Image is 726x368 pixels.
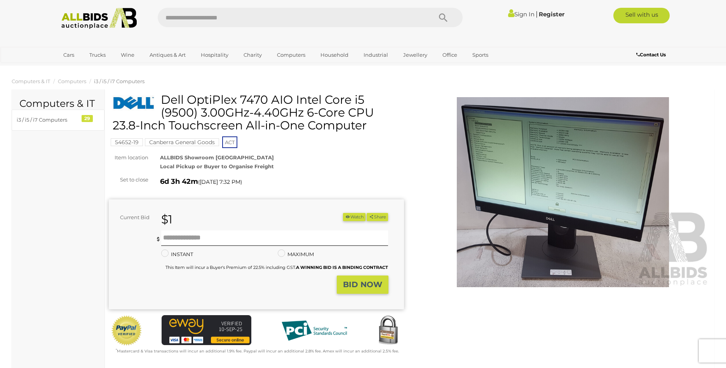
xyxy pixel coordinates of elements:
a: Household [315,49,353,61]
label: INSTANT [161,250,193,259]
img: Official PayPal Seal [111,315,143,346]
a: Office [437,49,462,61]
span: ACT [222,136,237,148]
img: eWAY Payment Gateway [162,315,251,345]
a: 54652-19 [111,139,143,145]
button: Share [367,213,388,221]
mark: 54652-19 [111,138,143,146]
span: ( ) [198,179,242,185]
div: Set to close [103,175,154,184]
small: This Item will incur a Buyer's Premium of 22.5% including GST. [165,265,388,270]
a: Computers [272,49,310,61]
span: | [536,10,538,18]
div: i3 / i5 / i7 Computers [17,115,81,124]
span: [DATE] 7:32 PM [200,178,240,185]
a: Sports [467,49,493,61]
h2: Computers & IT [19,98,97,109]
a: [GEOGRAPHIC_DATA] [58,61,124,74]
h1: Dell OptiPlex 7470 AIO Intel Core i5 (9500) 3.00GHz-4.40GHz 6-Core CPU 23.8-Inch Touchscreen All-... [113,93,402,132]
a: Hospitality [196,49,233,61]
a: Wine [116,49,139,61]
a: Computers & IT [12,78,50,84]
a: Canberra General Goods [145,139,219,145]
img: Secured by Rapid SSL [373,315,404,346]
strong: $1 [161,212,172,227]
img: Allbids.com.au [57,8,141,29]
strong: ALLBIDS Showroom [GEOGRAPHIC_DATA] [160,154,274,160]
a: Industrial [359,49,393,61]
a: Register [539,10,564,18]
small: Mastercard & Visa transactions will incur an additional 1.9% fee. Paypal will incur an additional... [116,349,399,354]
a: Trucks [84,49,111,61]
li: Watch this item [343,213,366,221]
b: Contact Us [636,52,666,58]
strong: 6d 3h 42m [160,177,198,186]
img: PCI DSS compliant [275,315,353,346]
img: Dell OptiPlex 7470 AIO Intel Core i5 (9500) 3.00GHz-4.40GHz 6-Core CPU 23.8-Inch Touchscreen All-... [113,95,155,111]
img: Dell OptiPlex 7470 AIO Intel Core i5 (9500) 3.00GHz-4.40GHz 6-Core CPU 23.8-Inch Touchscreen All-... [416,97,711,288]
strong: Local Pickup or Buyer to Organise Freight [160,163,274,169]
a: Contact Us [636,51,668,59]
mark: Canberra General Goods [145,138,219,146]
button: BID NOW [337,276,388,294]
a: Computers [58,78,86,84]
label: MAXIMUM [278,250,314,259]
div: Item location [103,153,154,162]
b: A WINNING BID IS A BINDING CONTRACT [296,265,388,270]
a: i3 / i5 / i7 Computers [94,78,145,84]
div: Current Bid [109,213,155,222]
button: Watch [343,213,366,221]
a: Antiques & Art [145,49,191,61]
a: Cars [58,49,79,61]
a: Charity [239,49,267,61]
a: i3 / i5 / i7 Computers 29 [12,110,104,130]
a: Sign In [508,10,534,18]
a: Jewellery [398,49,432,61]
div: 29 [82,115,93,122]
strong: BID NOW [343,280,382,289]
a: Sell with us [613,8,670,23]
button: Search [424,8,463,27]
